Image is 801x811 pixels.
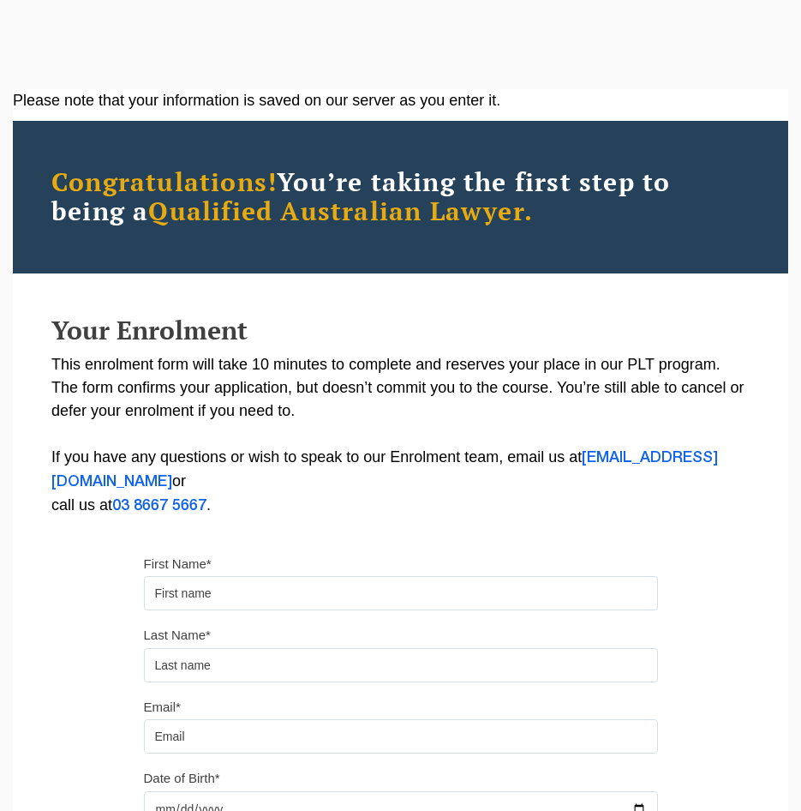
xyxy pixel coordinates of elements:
[51,165,277,199] span: Congratulations!
[13,89,788,112] div: Please note that your information is saved on our server as you enter it.
[51,353,750,518] p: This enrolment form will take 10 minutes to complete and reserves your place in our PLT program. ...
[51,451,718,489] a: [EMAIL_ADDRESS][DOMAIN_NAME]
[144,699,181,716] label: Email*
[112,499,206,513] a: 03 8667 5667
[51,316,750,345] h2: Your Enrolment
[148,194,533,228] span: Qualified Australian Lawyer.
[144,627,211,644] label: Last Name*
[144,719,658,754] input: Email
[144,576,658,610] input: First name
[144,770,220,787] label: Date of Birth*
[144,556,212,573] label: First Name*
[144,648,658,682] input: Last name
[51,168,750,226] h2: You’re taking the first step to being a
